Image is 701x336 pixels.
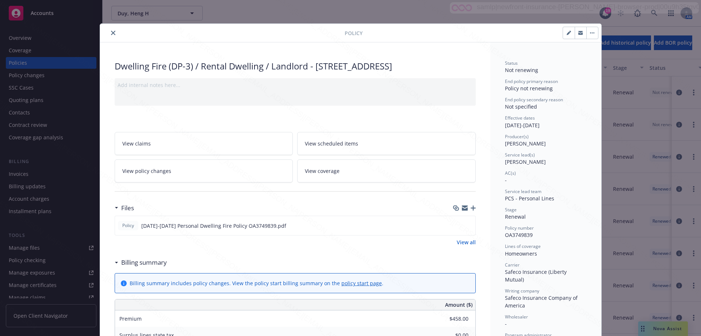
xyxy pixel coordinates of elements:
button: close [109,29,118,37]
span: View policy changes [122,167,171,175]
span: Amount ($) [445,301,472,309]
span: Effective dates [505,115,535,121]
span: Producer(s) [505,133,529,140]
div: Homeowners [505,250,587,257]
span: [PERSON_NAME] [505,158,546,165]
span: Not renewing [505,67,538,73]
span: Service lead team [505,188,541,195]
span: Policy not renewing [505,85,553,92]
span: [DATE]-[DATE] Personal Dwelling Fire Policy OA3749839.pdf [141,222,286,230]
span: Safeco Insurance (Liberty Mutual) [505,268,568,283]
span: Stage [505,207,517,213]
button: download file [454,222,460,230]
span: Wholesaler [505,314,528,320]
span: - [505,320,507,327]
span: [PERSON_NAME] [505,140,546,147]
span: - [505,177,507,184]
span: Service lead(s) [505,152,535,158]
a: View policy changes [115,159,293,182]
div: Billing summary includes policy changes. View the policy start billing summary on the . [130,279,383,287]
span: End policy primary reason [505,78,558,84]
span: Safeco Insurance Company of America [505,294,579,309]
span: Status [505,60,518,66]
button: preview file [466,222,472,230]
div: Dwelling Fire (DP-3) / Rental Dwelling / Landlord - [STREET_ADDRESS] [115,60,476,72]
span: End policy secondary reason [505,97,563,103]
a: policy start page [341,280,382,287]
span: Policy [121,222,135,229]
span: Carrier [505,262,520,268]
span: Policy number [505,225,534,231]
a: View claims [115,132,293,155]
span: View claims [122,140,151,147]
span: View scheduled items [305,140,358,147]
span: Not specified [505,103,537,110]
input: 0.00 [425,313,473,324]
h3: Files [121,203,134,213]
span: OA3749839 [505,231,533,238]
span: Lines of coverage [505,243,541,249]
a: View scheduled items [297,132,476,155]
div: [DATE] - [DATE] [505,115,587,129]
a: View all [457,238,476,246]
div: Add internal notes here... [118,81,473,89]
span: Premium [119,315,142,322]
a: View coverage [297,159,476,182]
div: Billing summary [115,258,167,267]
div: Files [115,203,134,213]
span: Writing company [505,288,539,294]
h3: Billing summary [121,258,167,267]
span: Policy [345,29,363,37]
span: AC(s) [505,170,516,176]
span: View coverage [305,167,340,175]
span: Renewal [505,213,526,220]
span: PCS - Personal Lines [505,195,554,202]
